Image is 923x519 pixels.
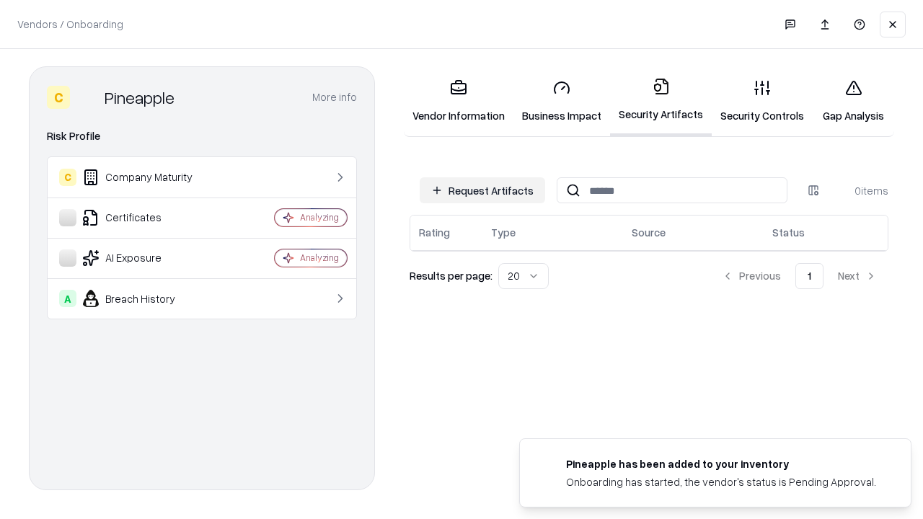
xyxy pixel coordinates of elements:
div: A [59,290,76,307]
p: Results per page: [410,268,493,283]
div: C [47,86,70,109]
div: Type [491,225,516,240]
img: Pineapple [76,86,99,109]
button: Request Artifacts [420,177,545,203]
a: Business Impact [513,68,610,135]
div: Rating [419,225,450,240]
div: AI Exposure [59,249,231,267]
nav: pagination [710,263,888,289]
div: Analyzing [300,252,339,264]
img: pineappleenergy.com [537,456,555,474]
div: Source [632,225,666,240]
div: Status [772,225,805,240]
div: C [59,169,76,186]
div: Breach History [59,290,231,307]
button: 1 [795,263,823,289]
p: Vendors / Onboarding [17,17,123,32]
a: Gap Analysis [813,68,894,135]
div: Certificates [59,209,231,226]
div: Company Maturity [59,169,231,186]
a: Vendor Information [404,68,513,135]
div: Pineapple [105,86,175,109]
div: Onboarding has started, the vendor's status is Pending Approval. [566,474,876,489]
div: 0 items [831,183,888,198]
button: More info [312,84,357,110]
a: Security Controls [712,68,813,135]
div: Risk Profile [47,128,357,145]
div: Analyzing [300,211,339,223]
a: Security Artifacts [610,66,712,136]
div: Pineapple has been added to your inventory [566,456,876,471]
